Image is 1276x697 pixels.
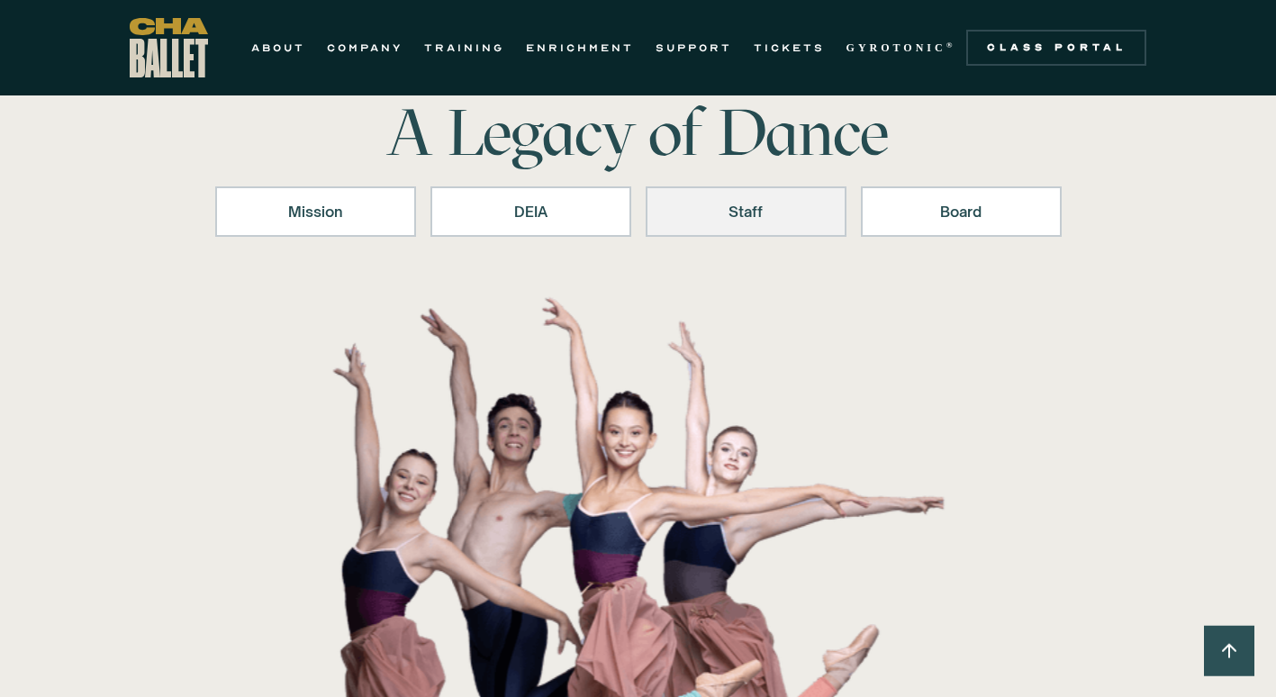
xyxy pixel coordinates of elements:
a: Board [861,186,1062,237]
div: Class Portal [977,41,1136,55]
a: Staff [646,186,846,237]
a: COMPANY [327,37,403,59]
a: TRAINING [424,37,504,59]
div: Mission [239,201,393,222]
h1: A Legacy of Dance [357,100,919,165]
div: Staff [669,201,823,222]
a: ENRICHMENT [526,37,634,59]
a: Mission [215,186,416,237]
a: DEIA [430,186,631,237]
div: Board [884,201,1038,222]
sup: ® [946,41,956,50]
a: SUPPORT [656,37,732,59]
a: TICKETS [754,37,825,59]
a: home [130,18,208,77]
a: Class Portal [966,30,1146,66]
a: ABOUT [251,37,305,59]
a: GYROTONIC® [846,37,956,59]
div: DEIA [454,201,608,222]
strong: GYROTONIC [846,41,946,54]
